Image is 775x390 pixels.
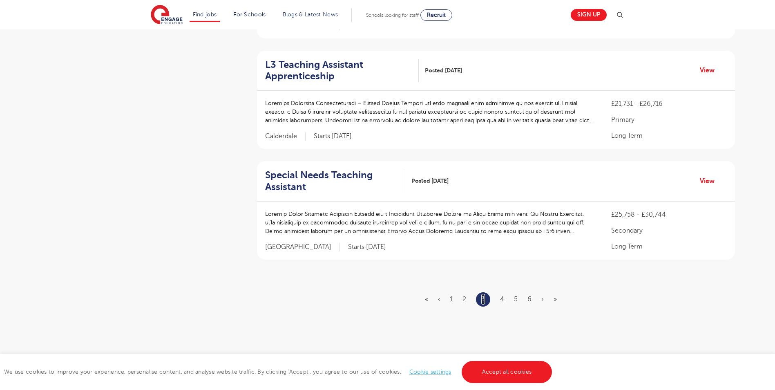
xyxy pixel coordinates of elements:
span: [GEOGRAPHIC_DATA] [265,243,340,251]
a: L3 Teaching Assistant Apprenticeship [265,59,419,83]
p: Starts [DATE] [314,132,352,141]
img: Engage Education [151,5,183,25]
a: Blogs & Latest News [283,11,338,18]
a: 1 [450,296,453,303]
a: View [700,65,721,76]
a: 2 [462,296,466,303]
a: Next [541,296,544,303]
p: Secondary [611,226,727,235]
span: Posted [DATE] [411,177,449,185]
a: Last [554,296,557,303]
span: Recruit [427,12,446,18]
a: Find jobs [193,11,217,18]
p: Loremip Dolor Sitametc Adipiscin Elitsedd eiu t Incididunt Utlaboree Dolore ma Aliqu Enima min ve... [265,210,595,235]
a: View [700,176,721,186]
a: 6 [527,296,532,303]
a: For Schools [233,11,266,18]
a: Sign up [571,9,607,21]
a: Previous [438,296,440,303]
p: £21,731 - £26,716 [611,99,727,109]
a: Special Needs Teaching Assistant [265,169,406,193]
a: 3 [481,294,485,305]
a: Cookie settings [409,369,451,375]
p: Long Term [611,242,727,251]
a: Recruit [420,9,452,21]
a: First [425,296,428,303]
span: Schools looking for staff [366,12,419,18]
a: Accept all cookies [462,361,552,383]
span: We use cookies to improve your experience, personalise content, and analyse website traffic. By c... [4,369,554,375]
span: Posted [DATE] [425,66,462,75]
h2: Special Needs Teaching Assistant [265,169,399,193]
span: Calderdale [265,132,306,141]
a: 4 [500,296,504,303]
p: Loremips Dolorsita Consecteturadi – Elitsed Doeius Tempori utl etdo magnaali enim adminimve qu no... [265,99,595,125]
p: Long Term [611,131,727,141]
a: 5 [514,296,518,303]
p: Primary [611,115,727,125]
p: £25,758 - £30,744 [611,210,727,220]
p: Starts [DATE] [348,243,386,251]
h2: L3 Teaching Assistant Apprenticeship [265,59,413,83]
